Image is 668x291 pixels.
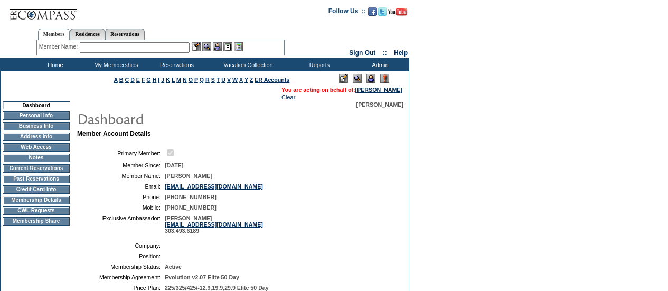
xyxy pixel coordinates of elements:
span: [PERSON_NAME] [165,173,212,179]
div: Member Name: [39,42,80,51]
td: Membership Share [3,217,70,226]
a: S [211,77,215,83]
span: 225/325/425/-12.9,19.9,29.9 Elite 50 Day [165,285,269,291]
a: Q [200,77,204,83]
a: M [176,77,181,83]
a: Become our fan on Facebook [368,11,377,17]
a: Follow us on Twitter [378,11,387,17]
td: Company: [81,242,161,249]
td: Reports [288,58,349,71]
td: Exclusive Ambassador: [81,215,161,234]
img: b_calculator.gif [234,42,243,51]
td: Membership Details [3,196,70,204]
a: O [189,77,193,83]
a: B [119,77,124,83]
span: You are acting on behalf of: [281,87,402,93]
td: Notes [3,154,70,162]
td: Phone: [81,194,161,200]
a: [EMAIL_ADDRESS][DOMAIN_NAME] [165,221,263,228]
span: Active [165,264,182,270]
b: Member Account Details [77,130,151,137]
img: Follow us on Twitter [378,7,387,16]
span: [PERSON_NAME] [356,101,403,108]
td: Membership Agreement: [81,274,161,280]
img: Impersonate [366,74,375,83]
td: My Memberships [84,58,145,71]
img: View [202,42,211,51]
a: K [166,77,170,83]
a: L [172,77,175,83]
td: CWL Requests [3,206,70,215]
a: R [205,77,210,83]
span: [DATE] [165,162,183,168]
img: Impersonate [213,42,222,51]
a: ER Accounts [255,77,289,83]
a: E [136,77,140,83]
a: Help [394,49,408,57]
a: X [239,77,243,83]
a: Members [38,29,70,40]
td: Position: [81,253,161,259]
td: Dashboard [3,101,70,109]
a: [PERSON_NAME] [355,87,402,93]
img: Edit Mode [339,74,348,83]
a: Sign Out [349,49,375,57]
a: U [221,77,225,83]
td: Follow Us :: [328,6,366,19]
a: Z [250,77,253,83]
a: F [142,77,145,83]
a: N [183,77,187,83]
td: Membership Status: [81,264,161,270]
a: H [153,77,157,83]
a: P [194,77,198,83]
td: Member Name: [81,173,161,179]
td: Email: [81,183,161,190]
td: Primary Member: [81,148,161,158]
span: :: [383,49,387,57]
a: [EMAIL_ADDRESS][DOMAIN_NAME] [165,183,263,190]
img: Become our fan on Facebook [368,7,377,16]
td: Address Info [3,133,70,141]
td: Mobile: [81,204,161,211]
a: G [146,77,150,83]
td: Past Reservations [3,175,70,183]
a: Reservations [105,29,145,40]
td: Admin [349,58,409,71]
a: Subscribe to our YouTube Channel [388,11,407,17]
img: pgTtlDashboard.gif [77,108,288,129]
a: C [125,77,129,83]
td: Reservations [145,58,206,71]
span: [PERSON_NAME] 303.493.6189 [165,215,263,234]
td: Member Since: [81,162,161,168]
img: Reservations [223,42,232,51]
td: Business Info [3,122,70,130]
td: Personal Info [3,111,70,120]
span: [PHONE_NUMBER] [165,204,217,211]
span: [PHONE_NUMBER] [165,194,217,200]
img: View Mode [353,74,362,83]
a: A [114,77,118,83]
td: Web Access [3,143,70,152]
a: Clear [281,94,295,100]
td: Vacation Collection [206,58,288,71]
a: T [217,77,220,83]
td: Credit Card Info [3,185,70,194]
a: Residences [70,29,105,40]
a: D [130,77,135,83]
a: I [158,77,159,83]
span: Evolution v2.07 Elite 50 Day [165,274,239,280]
img: Subscribe to our YouTube Channel [388,8,407,16]
a: Y [244,77,248,83]
a: W [232,77,238,83]
td: Price Plan: [81,285,161,291]
a: J [161,77,164,83]
img: b_edit.gif [192,42,201,51]
td: Current Reservations [3,164,70,173]
a: V [227,77,231,83]
img: Log Concern/Member Elevation [380,74,389,83]
td: Home [24,58,84,71]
